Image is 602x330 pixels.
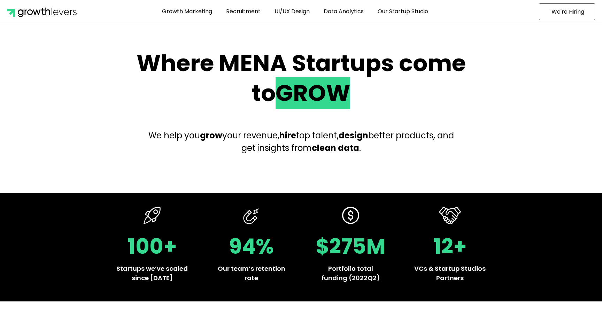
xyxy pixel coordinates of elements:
p: VCs & Startup Studios Partners [414,264,486,283]
b: clean data [312,142,359,154]
h2: 100+ [116,236,188,257]
p: Our team’s retention rate [216,264,287,283]
span: GROW [276,77,350,109]
p: We help you your revenue, top talent, better products, and get insights from . [142,129,460,154]
b: grow [200,130,222,141]
nav: Menu [95,3,495,20]
p: Startups we’ve scaled since [DATE] [116,264,188,283]
b: design [339,130,368,141]
a: Growth Marketing [157,3,217,20]
b: hire [279,130,296,141]
h2: Where MENA Startups come to [129,48,473,108]
a: We're Hiring [539,3,595,20]
h2: $275M [315,236,386,257]
a: Data Analytics [318,3,369,20]
p: Portfolio total funding (2022Q2) [315,264,386,283]
span: We're Hiring [551,9,584,15]
a: UI/UX Design [269,3,315,20]
h2: 94% [216,236,287,257]
h2: 12+ [414,236,486,257]
a: Our Startup Studio [372,3,433,20]
a: Recruitment [221,3,266,20]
